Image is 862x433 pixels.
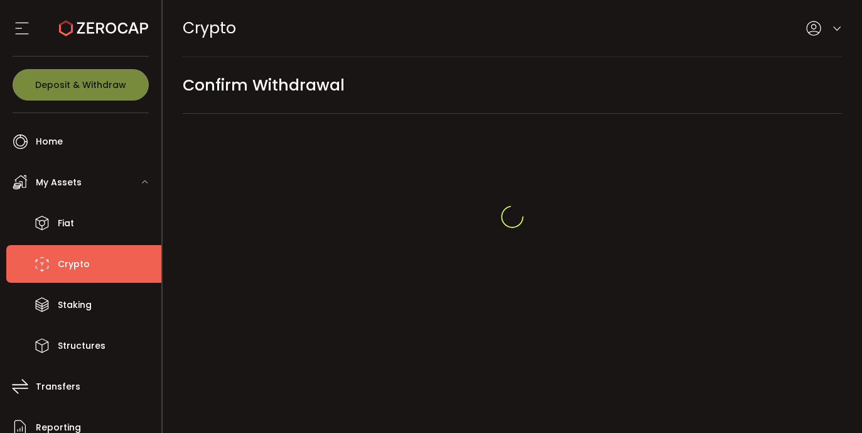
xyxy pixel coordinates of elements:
span: Home [36,133,63,151]
span: Transfers [36,378,80,396]
span: My Assets [36,173,82,192]
span: Crypto [58,255,90,273]
span: Staking [58,296,92,314]
span: Fiat [58,214,74,233]
button: Deposit & Withdraw [13,69,149,101]
span: Deposit & Withdraw [35,80,126,89]
span: Structures [58,337,105,355]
